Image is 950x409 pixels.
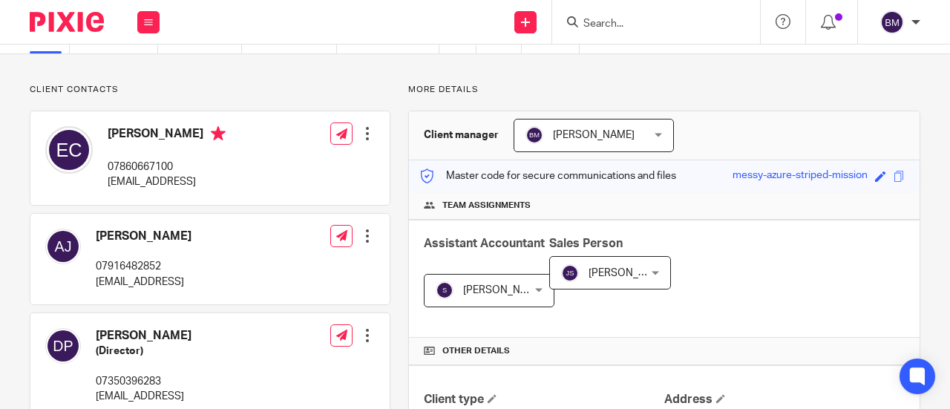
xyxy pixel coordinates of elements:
[553,130,635,140] span: [PERSON_NAME]
[108,174,226,189] p: [EMAIL_ADDRESS]
[211,126,226,141] i: Primary
[424,392,664,408] h4: Client type
[436,281,453,299] img: svg%3E
[733,168,868,185] div: messy-azure-striped-mission
[108,126,226,145] h4: [PERSON_NAME]
[549,238,623,249] span: Sales Person
[45,328,81,364] img: svg%3E
[420,168,676,183] p: Master code for secure communications and files
[463,285,554,295] span: [PERSON_NAME] B
[442,345,510,357] span: Other details
[442,200,531,212] span: Team assignments
[108,160,226,174] p: 07860667100
[96,374,191,389] p: 07350396283
[880,10,904,34] img: svg%3E
[561,264,579,282] img: svg%3E
[525,126,543,144] img: svg%3E
[582,18,715,31] input: Search
[424,128,499,143] h3: Client manager
[30,12,104,32] img: Pixie
[30,84,390,96] p: Client contacts
[96,389,191,404] p: [EMAIL_ADDRESS]
[96,259,191,274] p: 07916482852
[664,392,905,408] h4: Address
[96,275,191,289] p: [EMAIL_ADDRESS]
[96,328,191,344] h4: [PERSON_NAME]
[408,84,920,96] p: More details
[45,229,81,264] img: svg%3E
[96,229,191,244] h4: [PERSON_NAME]
[589,268,670,278] span: [PERSON_NAME]
[424,238,545,249] span: Assistant Accountant
[45,126,93,174] img: svg%3E
[96,344,191,359] h5: (Director)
